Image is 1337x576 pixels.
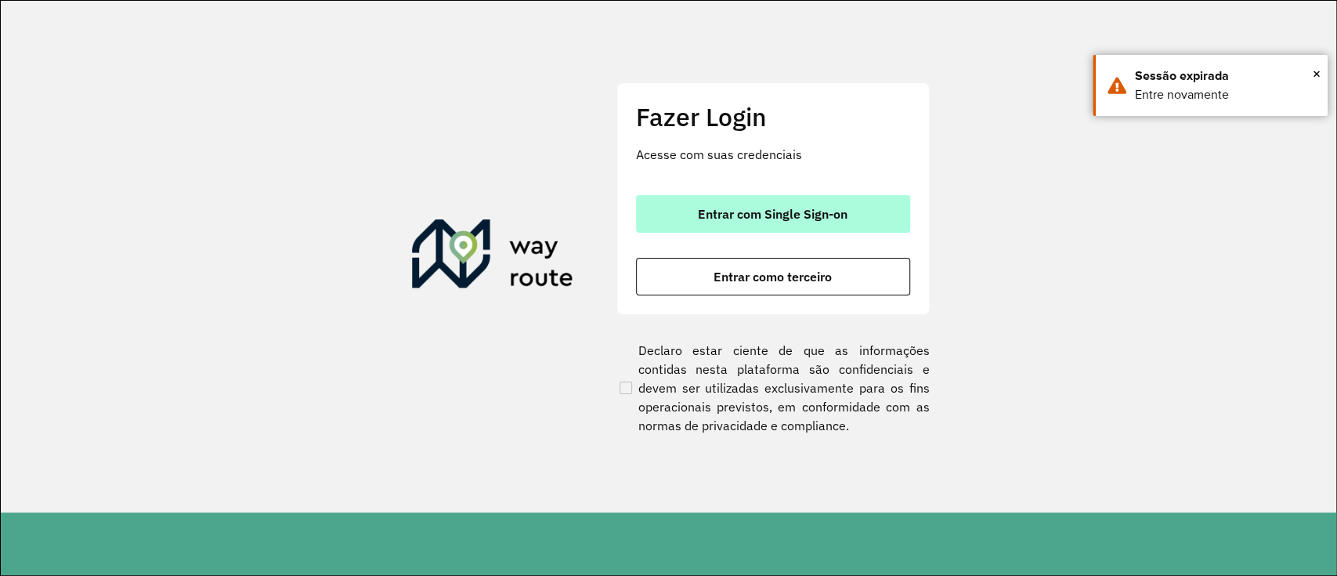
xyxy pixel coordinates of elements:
[698,208,847,220] span: Entrar com Single Sign-on
[1313,62,1321,85] button: Close
[636,102,910,132] h2: Fazer Login
[1135,67,1316,85] div: Sessão expirada
[636,145,910,164] p: Acesse com suas credenciais
[636,258,910,295] button: button
[412,219,573,295] img: Roteirizador AmbevTech
[714,270,832,283] span: Entrar como terceiro
[1313,62,1321,85] span: ×
[1135,85,1316,104] div: Entre novamente
[616,341,930,435] label: Declaro estar ciente de que as informações contidas nesta plataforma são confidenciais e devem se...
[636,195,910,233] button: button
